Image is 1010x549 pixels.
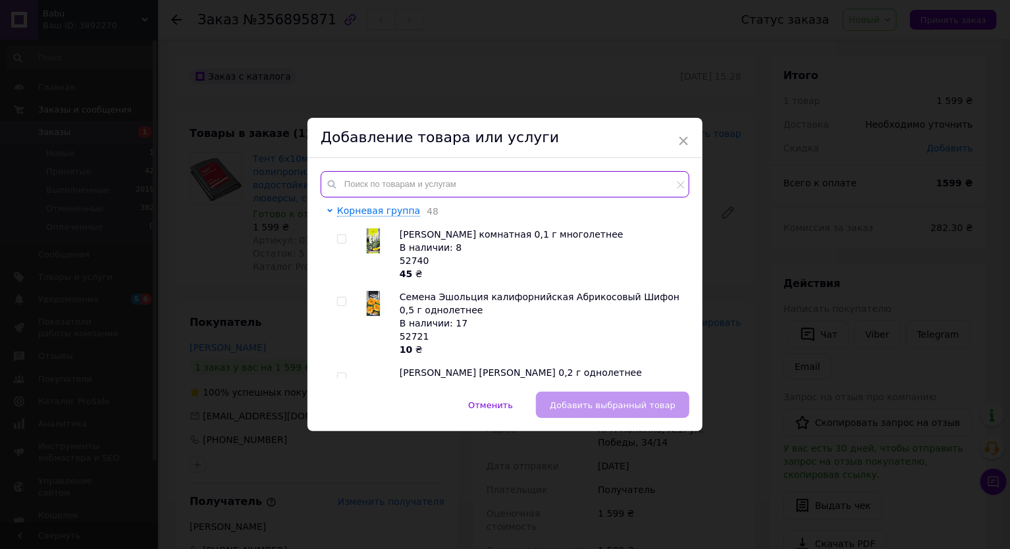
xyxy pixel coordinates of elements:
button: Отменить [454,392,527,418]
div: ₴ [400,343,682,356]
span: × [678,130,689,152]
span: Корневая группа [337,205,420,216]
b: 10 [400,344,412,355]
span: [PERSON_NAME] [PERSON_NAME] 0,2 г однолетнее [400,367,642,378]
span: 52740 [400,255,429,266]
span: 52721 [400,331,429,342]
span: Отменить [468,400,513,410]
input: Поиск по товарам и услугам [321,171,689,197]
span: 48 [420,206,439,217]
b: 45 [400,269,412,279]
div: В наличии: 8 [400,241,682,254]
img: Семена Юкка комнатная 0,1 г многолетнее [360,228,386,254]
img: Семена Эшольция калифорнийская Абрикосовый Шифон 0,5 г однолетнее [360,290,386,317]
div: Добавление товара или услуги [307,118,703,158]
span: Семена Эшольция калифорнийская Абрикосовый Шифон 0,5 г однолетнее [400,292,679,315]
div: В наличии: 17 [400,317,682,330]
div: ₴ [400,267,682,280]
span: [PERSON_NAME] комнатная 0,1 г многолетнее [400,229,624,240]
